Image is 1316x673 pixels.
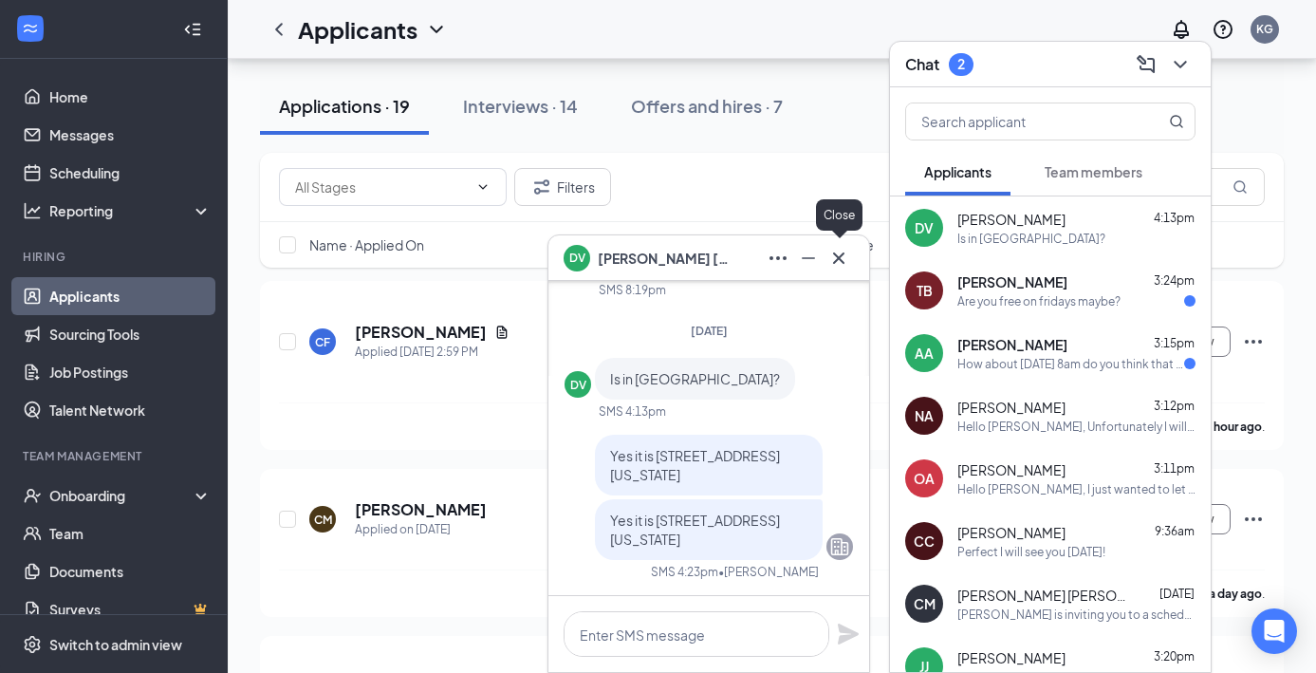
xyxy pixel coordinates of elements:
[1256,21,1273,37] div: KG
[1155,524,1195,538] span: 9:36am
[837,623,860,645] svg: Plane
[957,231,1105,247] div: Is in [GEOGRAPHIC_DATA]?
[1233,179,1248,195] svg: MagnifyingGlass
[957,398,1066,417] span: [PERSON_NAME]
[924,163,992,180] span: Applicants
[1170,18,1193,41] svg: Notifications
[917,281,933,300] div: TB
[49,514,212,552] a: Team
[514,168,611,206] button: Filter Filters
[718,564,819,580] span: • [PERSON_NAME]
[23,486,42,505] svg: UserCheck
[957,648,1066,667] span: [PERSON_NAME]
[49,353,212,391] a: Job Postings
[279,94,410,118] div: Applications · 19
[691,324,728,338] span: [DATE]
[957,272,1067,291] span: [PERSON_NAME]
[463,94,578,118] div: Interviews · 14
[1154,399,1195,413] span: 3:12pm
[315,334,330,350] div: CF
[355,499,487,520] h5: [PERSON_NAME]
[957,356,1184,372] div: How about [DATE] 8am do you think that will work
[1159,587,1195,601] span: [DATE]
[23,448,208,464] div: Team Management
[957,544,1105,560] div: Perfect I will see you [DATE]!
[1242,508,1265,531] svg: Ellipses
[570,377,586,393] div: DV
[1251,608,1297,654] div: Open Intercom Messenger
[23,635,42,654] svg: Settings
[49,391,212,429] a: Talent Network
[957,335,1067,354] span: [PERSON_NAME]
[599,403,666,420] div: SMS 4:13pm
[1135,53,1158,76] svg: ComposeMessage
[1165,49,1196,80] button: ChevronDown
[49,201,213,220] div: Reporting
[915,406,934,425] div: NA
[824,243,854,273] button: Cross
[49,116,212,154] a: Messages
[599,282,666,298] div: SMS 8:19pm
[816,199,862,231] div: Close
[183,20,202,39] svg: Collapse
[915,218,934,237] div: DV
[425,18,448,41] svg: ChevronDown
[957,607,1196,623] div: [PERSON_NAME] is inviting you to a scheduled Zoom meeting. Topic: [PERSON_NAME] [DEMOGRAPHIC_DATA...
[914,469,935,488] div: OA
[598,248,731,269] span: [PERSON_NAME] [PERSON_NAME]
[530,176,553,198] svg: Filter
[49,78,212,116] a: Home
[957,523,1066,542] span: [PERSON_NAME]
[298,13,417,46] h1: Applicants
[1154,336,1195,350] span: 3:15pm
[915,344,934,363] div: AA
[1169,114,1184,129] svg: MagnifyingGlass
[49,277,212,315] a: Applicants
[23,249,208,265] div: Hiring
[957,586,1128,605] span: [PERSON_NAME] [PERSON_NAME]
[1169,53,1192,76] svg: ChevronDown
[828,535,851,558] svg: Company
[797,247,820,270] svg: Minimize
[1154,649,1195,664] span: 3:20pm
[355,322,487,343] h5: [PERSON_NAME]
[914,532,935,551] div: CC
[295,177,468,197] input: All Stages
[49,486,195,505] div: Onboarding
[23,201,42,220] svg: Analysis
[268,18,290,41] a: ChevronLeft
[309,235,424,254] span: Name · Applied On
[1242,330,1265,353] svg: Ellipses
[475,179,491,195] svg: ChevronDown
[906,103,1131,140] input: Search applicant
[957,56,965,72] div: 2
[827,247,850,270] svg: Cross
[767,247,789,270] svg: Ellipses
[49,552,212,590] a: Documents
[651,564,718,580] div: SMS 4:23pm
[610,512,780,548] span: Yes it is [STREET_ADDRESS][US_STATE]
[957,481,1196,497] div: Hello [PERSON_NAME], I just wanted to let you know that I will be out this weekend starting [DATE...
[957,419,1196,435] div: Hello [PERSON_NAME], Unfortunately I will be gone this weekend and unable to do the interview [DA...
[631,94,783,118] div: Offers and hires · 7
[793,243,824,273] button: Minimize
[1198,420,1262,434] b: an hour ago
[905,54,939,75] h3: Chat
[49,315,212,353] a: Sourcing Tools
[355,343,510,362] div: Applied [DATE] 2:59 PM
[610,447,780,483] span: Yes it is [STREET_ADDRESS][US_STATE]
[1131,49,1161,80] button: ComposeMessage
[957,460,1066,479] span: [PERSON_NAME]
[957,293,1121,309] div: Are you free on fridays maybe?
[49,590,212,628] a: SurveysCrown
[355,520,487,539] div: Applied on [DATE]
[21,19,40,38] svg: WorkstreamLogo
[1212,18,1234,41] svg: QuestionInfo
[49,154,212,192] a: Scheduling
[610,370,780,387] span: Is in [GEOGRAPHIC_DATA]?
[1045,163,1142,180] span: Team members
[1154,461,1195,476] span: 3:11pm
[494,325,510,340] svg: Document
[49,635,182,654] div: Switch to admin view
